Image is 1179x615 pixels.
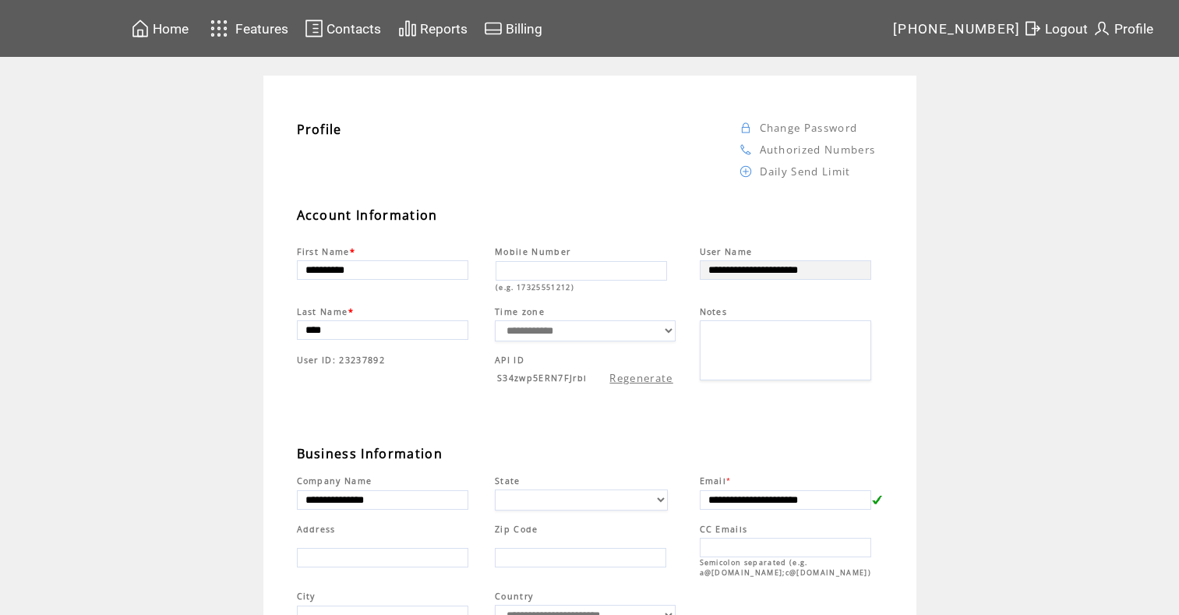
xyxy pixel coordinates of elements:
[297,306,348,317] span: Last Name
[495,246,570,257] span: Mobile Number
[297,246,350,257] span: First Name
[206,16,233,41] img: features.svg
[420,21,468,37] span: Reports
[1090,16,1156,41] a: Profile
[297,445,443,462] span: Business Information
[482,16,545,41] a: Billing
[700,475,727,486] span: Email
[1023,19,1042,38] img: exit.svg
[495,475,696,486] span: State
[495,355,524,366] span: API ID
[740,165,752,178] img: Click to review daily send lint
[1093,19,1111,38] img: profile.svg
[495,591,533,602] span: Country
[700,524,748,535] span: CC Emails
[893,21,1021,37] span: [PHONE_NUMBER]
[495,306,545,317] span: Time zone
[506,21,542,37] span: Billing
[1114,21,1153,37] span: Profile
[609,371,672,385] a: Regenerate
[297,524,336,535] span: Address
[496,282,574,292] span: (e.g. 17325551212)
[484,19,503,38] img: creidtcard.svg
[235,21,288,37] span: Features
[760,121,858,135] a: Change Password
[871,494,882,505] img: v.gif
[131,19,150,38] img: home.svg
[297,207,438,224] span: Account Information
[700,246,753,257] span: User Name
[760,164,851,178] a: Daily Send Limit
[1045,21,1088,37] span: Logout
[740,143,752,156] img: Click to change authorized numbers
[129,16,191,41] a: Home
[305,19,323,38] img: contacts.svg
[700,557,872,578] span: Semicolon separated (e.g. a@[DOMAIN_NAME];c@[DOMAIN_NAME])
[700,306,728,317] span: Notes
[297,121,342,138] span: Profile
[760,143,876,157] a: Authorized Numbers
[740,122,752,134] img: Click to change password
[497,373,587,383] span: S34zwp5ERN7FJrbl
[297,591,316,602] span: City
[302,16,383,41] a: Contacts
[396,16,470,41] a: Reports
[297,355,386,366] span: User ID: 23237892
[495,524,538,535] span: Zip Code
[327,21,381,37] span: Contacts
[203,13,291,44] a: Features
[153,21,189,37] span: Home
[297,475,372,486] span: Company Name
[398,19,417,38] img: chart.svg
[1021,16,1090,41] a: Logout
